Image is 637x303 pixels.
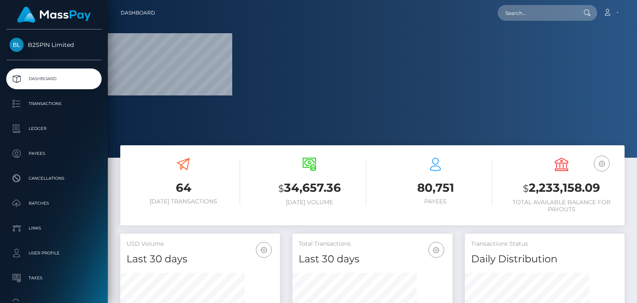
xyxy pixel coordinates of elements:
[6,193,102,214] a: Batches
[498,5,576,21] input: Search...
[6,68,102,89] a: Dashboard
[6,118,102,139] a: Ledger
[17,7,91,23] img: MassPay Logo
[126,252,274,266] h4: Last 30 days
[379,198,492,205] h6: Payees
[6,93,102,114] a: Transactions
[278,183,284,194] small: $
[253,180,366,197] h3: 34,657.36
[6,143,102,164] a: Payees
[505,180,618,197] h3: 2,233,158.09
[6,168,102,189] a: Cancellations
[253,199,366,206] h6: [DATE] Volume
[10,73,98,85] p: Dashboard
[126,180,240,196] h3: 64
[10,272,98,284] p: Taxes
[10,247,98,259] p: User Profile
[10,98,98,110] p: Transactions
[6,268,102,288] a: Taxes
[379,180,492,196] h3: 80,751
[121,4,155,22] a: Dashboard
[126,240,274,248] h5: USD Volume
[471,240,618,248] h5: Transactions Status
[10,147,98,160] p: Payees
[10,222,98,235] p: Links
[523,183,529,194] small: $
[10,172,98,185] p: Cancellations
[6,243,102,264] a: User Profile
[126,198,240,205] h6: [DATE] Transactions
[10,38,24,52] img: B2SPIN Limited
[10,122,98,135] p: Ledger
[299,252,446,266] h4: Last 30 days
[6,218,102,239] a: Links
[299,240,446,248] h5: Total Transactions
[505,199,618,213] h6: Total Available Balance for Payouts
[10,197,98,210] p: Batches
[6,41,102,49] span: B2SPIN Limited
[471,252,618,266] h4: Daily Distribution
